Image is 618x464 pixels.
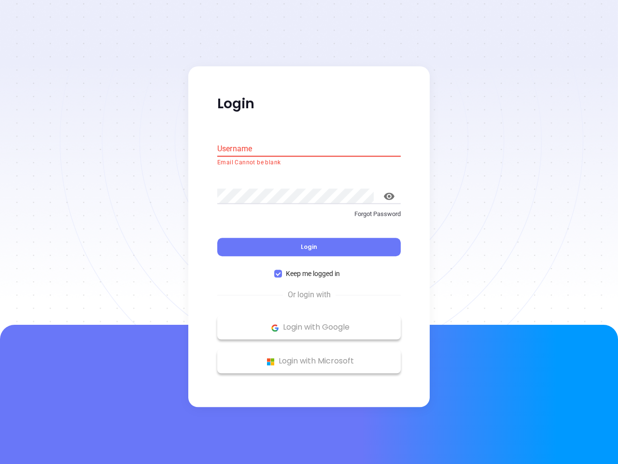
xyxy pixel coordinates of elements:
span: Login [301,243,317,251]
p: Email Cannot be blank [217,158,401,168]
p: Forgot Password [217,209,401,219]
button: toggle password visibility [378,185,401,208]
p: Login with Google [222,320,396,335]
p: Login [217,95,401,113]
img: Microsoft Logo [265,356,277,368]
span: Keep me logged in [282,269,344,279]
button: Login [217,238,401,257]
span: Or login with [283,290,336,301]
a: Forgot Password [217,209,401,227]
p: Login with Microsoft [222,354,396,369]
img: Google Logo [269,322,281,334]
button: Microsoft Logo Login with Microsoft [217,349,401,374]
button: Google Logo Login with Google [217,316,401,340]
